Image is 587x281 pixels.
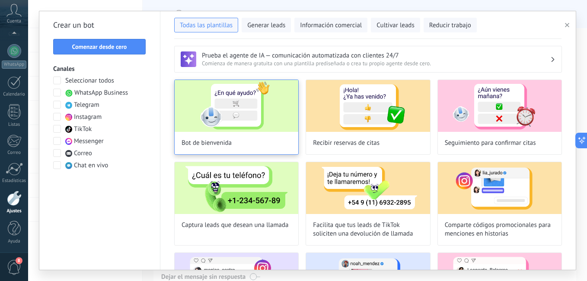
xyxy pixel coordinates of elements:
[438,162,561,214] img: Comparte códigos promocionales para menciones en historias
[2,239,27,244] div: Ayuda
[74,137,104,146] span: Messenger
[429,21,471,30] span: Reducir trabajo
[300,21,362,30] span: Información comercial
[53,39,146,54] button: Comenzar desde cero
[7,19,21,24] span: Cuenta
[175,162,298,214] img: Captura leads que desean una llamada
[376,21,414,30] span: Cultivar leads
[202,51,550,60] h3: Prueba el agente de IA — comunicación automatizada con clientes 24/7
[445,139,536,147] span: Seguimiento para confirmar citas
[53,65,146,73] h3: Canales
[174,18,238,32] button: Todas las plantillas
[180,21,233,30] span: Todas las plantillas
[2,178,27,184] div: Estadísticas
[445,221,555,238] span: Comparte códigos promocionales para menciones en historias
[182,139,232,147] span: Bot de bienvenida
[2,208,27,214] div: Ajustes
[65,77,114,85] span: Seleccionar todos
[242,18,291,32] button: Generar leads
[2,61,26,69] div: WhatsApp
[53,18,146,32] h2: Crear un bot
[72,44,127,50] span: Comenzar desde cero
[306,80,430,132] img: Recibir reservas de citas
[74,161,108,170] span: Chat en vivo
[2,92,27,97] div: Calendario
[313,139,380,147] span: Recibir reservas de citas
[202,60,550,67] span: Comienza de manera gratuita con una plantilla prediseñada o crea tu propio agente desde cero.
[371,18,420,32] button: Cultivar leads
[247,21,285,30] span: Generar leads
[2,150,27,156] div: Correo
[175,80,298,132] img: Bot de bienvenida
[306,162,430,214] img: Facilita que tus leads de TikTok soliciten una devolución de llamada
[74,149,92,158] span: Correo
[74,125,92,134] span: TikTok
[74,101,99,109] span: Telegram
[424,18,477,32] button: Reducir trabajo
[74,113,102,121] span: Instagram
[74,89,128,97] span: WhatsApp Business
[313,221,423,238] span: Facilita que tus leads de TikTok soliciten una devolución de llamada
[16,257,22,264] span: 8
[294,18,367,32] button: Información comercial
[2,122,27,128] div: Listas
[182,221,289,230] span: Captura leads que desean una llamada
[438,80,561,132] img: Seguimiento para confirmar citas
